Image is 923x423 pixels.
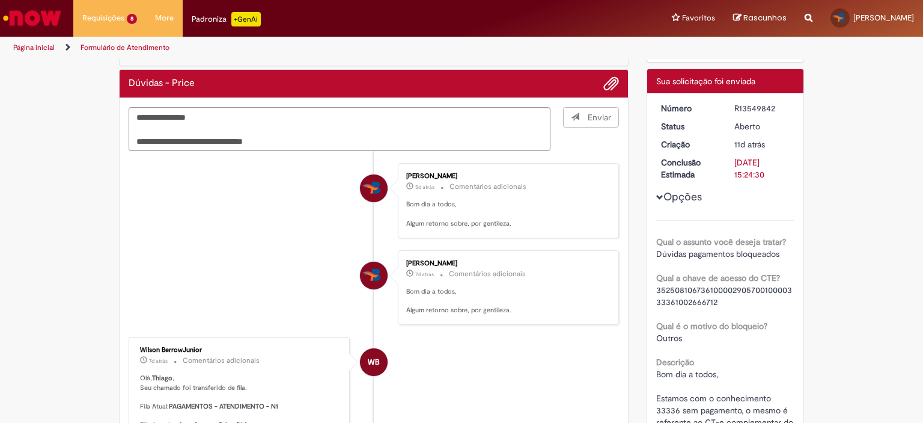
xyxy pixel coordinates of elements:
div: [PERSON_NAME] [406,260,606,267]
p: Bom dia a todos, Algum retorno sobre, por gentileza. [406,200,606,228]
span: WB [368,348,380,377]
span: More [155,12,174,24]
span: 11d atrás [734,139,765,150]
a: Página inicial [13,43,55,52]
div: Padroniza [192,12,261,26]
div: Wilson BerrowJunior [140,347,340,354]
div: Thiago César [360,174,388,202]
dt: Criação [652,138,726,150]
span: Dúvidas pagamentos bloqueados [656,249,779,259]
b: PAGAMENTOS - ATENDIMENTO - N1 [169,402,278,411]
b: Qual o assunto você deseja tratar? [656,236,786,247]
span: Outros [656,333,682,344]
b: Descrição [656,357,694,368]
small: Comentários adicionais [449,269,526,279]
a: Formulário de Atendimento [81,43,169,52]
small: Comentários adicionais [449,182,526,192]
span: Favoritos [682,12,715,24]
time: 19/09/2025 10:24:26 [734,139,765,150]
div: Thiago César [360,262,388,289]
div: Wilson BerrowJunior [360,348,388,376]
small: Comentários adicionais [183,356,260,366]
span: Rascunhos [743,12,787,23]
dt: Número [652,102,726,114]
b: Thiago [152,374,172,383]
span: [PERSON_NAME] [853,13,914,23]
dt: Conclusão Estimada [652,156,726,181]
textarea: Digite sua mensagem aqui... [129,107,550,152]
time: 23/09/2025 14:49:50 [415,271,434,278]
span: 7d atrás [149,357,168,365]
div: Aberto [734,120,790,132]
div: [PERSON_NAME] [406,173,606,180]
span: 35250810673610000290570010000333361002666712 [656,285,792,307]
div: R13549842 [734,102,790,114]
span: 7d atrás [415,271,434,278]
span: Requisições [82,12,124,24]
div: 19/09/2025 10:24:26 [734,138,790,150]
span: 5d atrás [415,184,434,191]
b: Qual é o motivo do bloqueio? [656,321,767,332]
b: Qual a chave de acesso do CTE? [656,273,780,283]
a: Rascunhos [733,13,787,24]
img: ServiceNow [1,6,63,30]
div: [DATE] 15:24:30 [734,156,790,181]
button: Adicionar anexos [603,76,619,91]
p: Bom dia a todos, Algum retorno sobre, por gentileza. [406,287,606,315]
span: Sua solicitação foi enviada [656,76,755,87]
dt: Status [652,120,726,132]
ul: Trilhas de página [9,37,606,59]
time: 23/09/2025 10:53:44 [149,357,168,365]
h2: Dúvidas - Price Histórico de tíquete [129,78,195,89]
span: 8 [127,14,137,24]
p: +GenAi [231,12,261,26]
